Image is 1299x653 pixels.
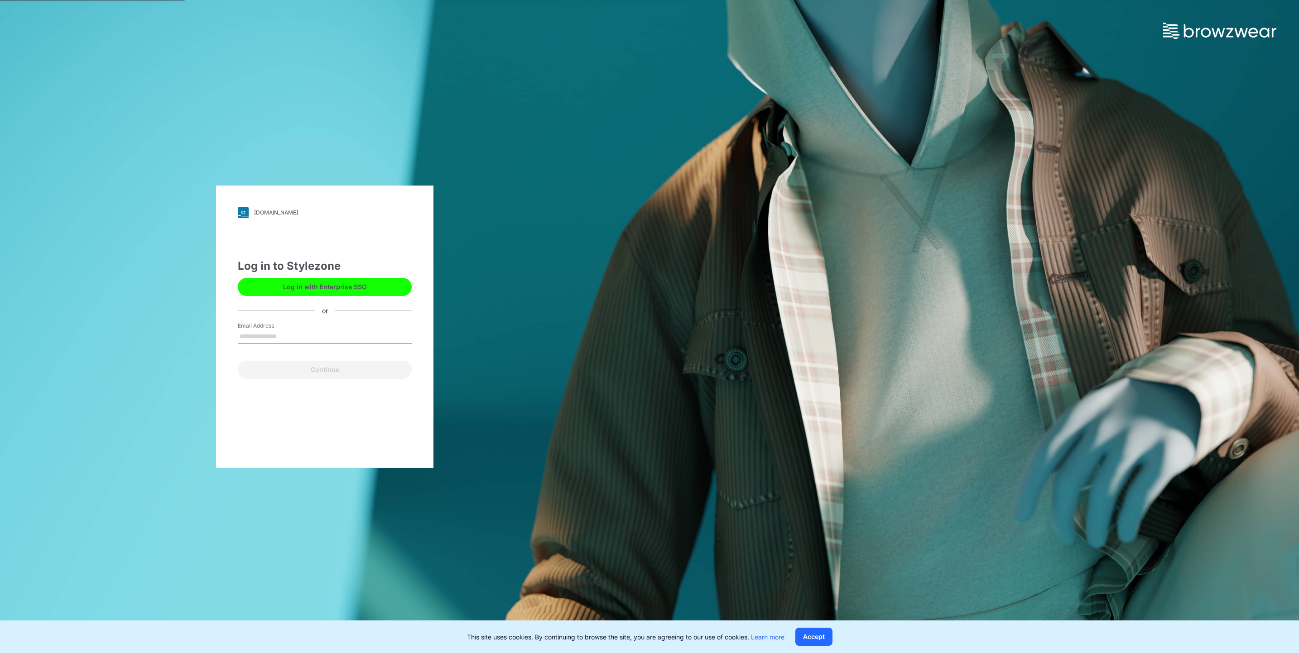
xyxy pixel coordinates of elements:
button: Log in with Enterprise SSO [238,278,412,296]
img: browzwear-logo.73288ffb.svg [1163,23,1276,39]
a: Learn more [751,633,784,641]
div: [DOMAIN_NAME] [254,209,298,216]
img: svg+xml;base64,PHN2ZyB3aWR0aD0iMjgiIGhlaWdodD0iMjgiIHZpZXdCb3g9IjAgMCAyOCAyOCIgZmlsbD0ibm9uZSIgeG... [238,207,249,218]
p: This site uses cookies. By continuing to browse the site, you are agreeing to our use of cookies. [467,632,784,642]
div: Log in to Stylezone [238,258,412,274]
a: [DOMAIN_NAME] [238,207,412,218]
button: Accept [795,628,832,646]
div: or [315,306,335,315]
label: Email Address [238,322,301,330]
